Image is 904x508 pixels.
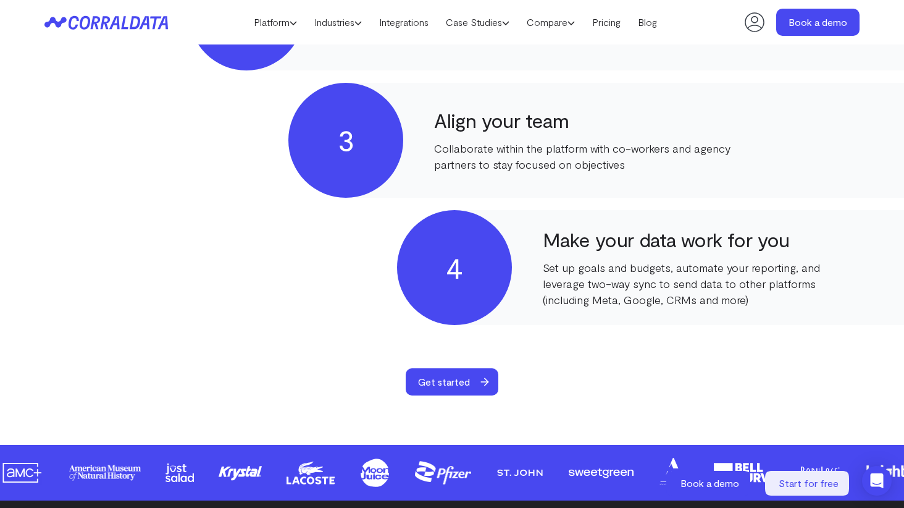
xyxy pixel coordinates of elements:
[543,260,839,308] p: Set up goals and budgets, automate your reporting, and leverage two-way sync to send data to othe...
[629,13,666,32] a: Blog
[518,13,584,32] a: Compare
[245,13,306,32] a: Platform
[862,466,892,496] div: Open Intercom Messenger
[288,83,403,198] div: 3
[434,109,730,131] h4: Align your team
[434,140,730,172] p: Collaborate within the platform with co-workers and agency partners to stay focused on objectives
[397,210,512,325] div: 4
[776,9,860,36] a: Book a demo
[779,477,839,489] span: Start for free
[437,13,518,32] a: Case Studies
[680,477,739,489] span: Book a demo
[406,368,482,396] span: Get started
[543,228,839,250] h4: Make your data work for you
[406,368,509,396] a: Get started
[584,13,629,32] a: Pricing
[370,13,437,32] a: Integrations
[666,471,753,496] a: Book a demo
[306,13,370,32] a: Industries
[765,471,852,496] a: Start for free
